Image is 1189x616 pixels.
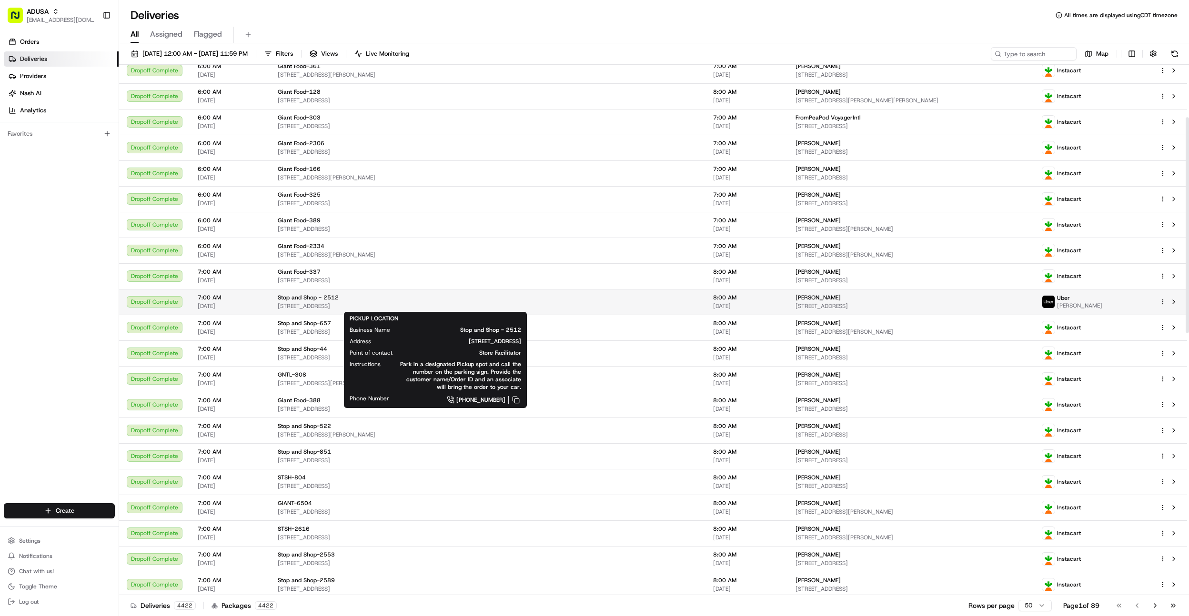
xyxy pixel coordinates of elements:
span: [STREET_ADDRESS] [386,338,521,345]
span: 7:00 AM [198,499,262,507]
button: Filters [260,47,297,60]
img: profile_instacart_ahold_partner.png [1042,347,1055,359]
span: [DATE] [713,97,780,104]
span: [PERSON_NAME] [796,268,841,276]
span: GNTL-308 [278,371,306,378]
span: [DATE] [713,585,780,593]
span: Stop and Shop-522 [278,422,331,430]
span: [DATE] [713,148,780,156]
span: 8:00 AM [713,88,780,96]
span: 7:00 AM [198,371,262,378]
span: Instacart [1057,272,1081,280]
span: GIANT-6504 [278,499,312,507]
span: Instacart [1057,221,1081,229]
span: Stop and Shop-2589 [278,576,335,584]
span: Park in a designated Pickup spot and call the number on the parking sign. Provide the customer na... [396,360,521,391]
span: [DATE] [198,97,262,104]
span: PICKUP LOCATION [350,315,398,322]
span: Assigned [150,29,182,40]
a: Providers [4,69,119,84]
span: [STREET_ADDRESS] [278,405,698,413]
span: 8:00 AM [713,319,780,327]
span: [DATE] 12:00 AM - [DATE] 11:59 PM [142,50,248,58]
div: We're available if you need us! [32,100,121,108]
span: [PERSON_NAME] [1057,302,1102,309]
span: Chat with us! [19,567,54,575]
div: Start new chat [32,91,156,100]
span: [DATE] [713,277,780,284]
span: Giant Food-166 [278,165,321,173]
button: [EMAIL_ADDRESS][DOMAIN_NAME] [27,16,95,24]
span: [STREET_ADDRESS] [278,148,698,156]
a: 📗Knowledge Base [6,134,77,151]
span: [DATE] [198,122,262,130]
img: profile_instacart_ahold_partner.png [1042,270,1055,282]
span: [STREET_ADDRESS] [278,559,698,567]
img: profile_instacart_ahold_partner.png [1042,116,1055,128]
span: [DATE] [198,251,262,258]
span: STSH-804 [278,474,306,481]
button: Toggle Theme [4,580,115,593]
span: 7:00 AM [198,345,262,353]
img: profile_instacart_ahold_partner.png [1042,424,1055,437]
span: [STREET_ADDRESS] [796,71,1026,79]
span: [STREET_ADDRESS] [796,199,1026,207]
span: Settings [19,537,40,545]
span: Instacart [1057,581,1081,588]
span: [DATE] [713,199,780,207]
span: Live Monitoring [366,50,409,58]
span: Filters [276,50,293,58]
span: 8:00 AM [713,268,780,276]
span: Address [350,338,371,345]
span: Analytics [20,106,46,115]
img: profile_instacart_ahold_partner.png [1042,141,1055,154]
div: 💻 [81,139,88,147]
button: ADUSA [27,7,49,16]
span: [DATE] [713,302,780,310]
span: Deliveries [20,55,47,63]
img: profile_instacart_ahold_partner.png [1042,373,1055,385]
span: 7:00 AM [198,551,262,558]
span: Point of contact [350,349,393,357]
span: [DATE] [713,482,780,490]
a: Analytics [4,103,119,118]
span: [STREET_ADDRESS] [796,585,1026,593]
span: STSH-2616 [278,525,310,533]
span: 6:00 AM [198,62,262,70]
span: 8:00 AM [713,525,780,533]
span: [PERSON_NAME] [796,294,841,301]
span: Toggle Theme [19,583,57,590]
span: [DATE] [198,534,262,541]
span: 7:00 AM [713,62,780,70]
span: Instacart [1057,375,1081,383]
img: profile_instacart_ahold_partner.png [1042,450,1055,462]
div: Deliveries [131,601,196,610]
span: [STREET_ADDRESS] [796,148,1026,156]
span: Instacart [1057,452,1081,460]
span: [STREET_ADDRESS] [278,457,698,464]
span: [PERSON_NAME] [796,499,841,507]
span: [DATE] [198,457,262,464]
span: [PERSON_NAME] [796,242,841,250]
span: 7:00 AM [198,422,262,430]
img: profile_instacart_ahold_partner.png [1042,64,1055,77]
span: Instacart [1057,555,1081,563]
span: [DATE] [198,199,262,207]
span: Stop and Shop - 2512 [278,294,339,301]
span: [STREET_ADDRESS] [796,354,1026,361]
span: [DATE] [713,174,780,181]
span: [PERSON_NAME] [796,525,841,533]
span: [DATE] [198,148,262,156]
span: [PERSON_NAME] [796,217,841,224]
span: 7:00 AM [198,268,262,276]
img: profile_instacart_ahold_partner.png [1042,90,1055,102]
span: [STREET_ADDRESS][PERSON_NAME] [796,251,1026,258]
span: [STREET_ADDRESS] [796,559,1026,567]
span: [DATE] [713,71,780,79]
span: 6:00 AM [198,242,262,250]
span: Notifications [19,552,52,560]
span: Instacart [1057,144,1081,151]
span: [DATE] [713,122,780,130]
